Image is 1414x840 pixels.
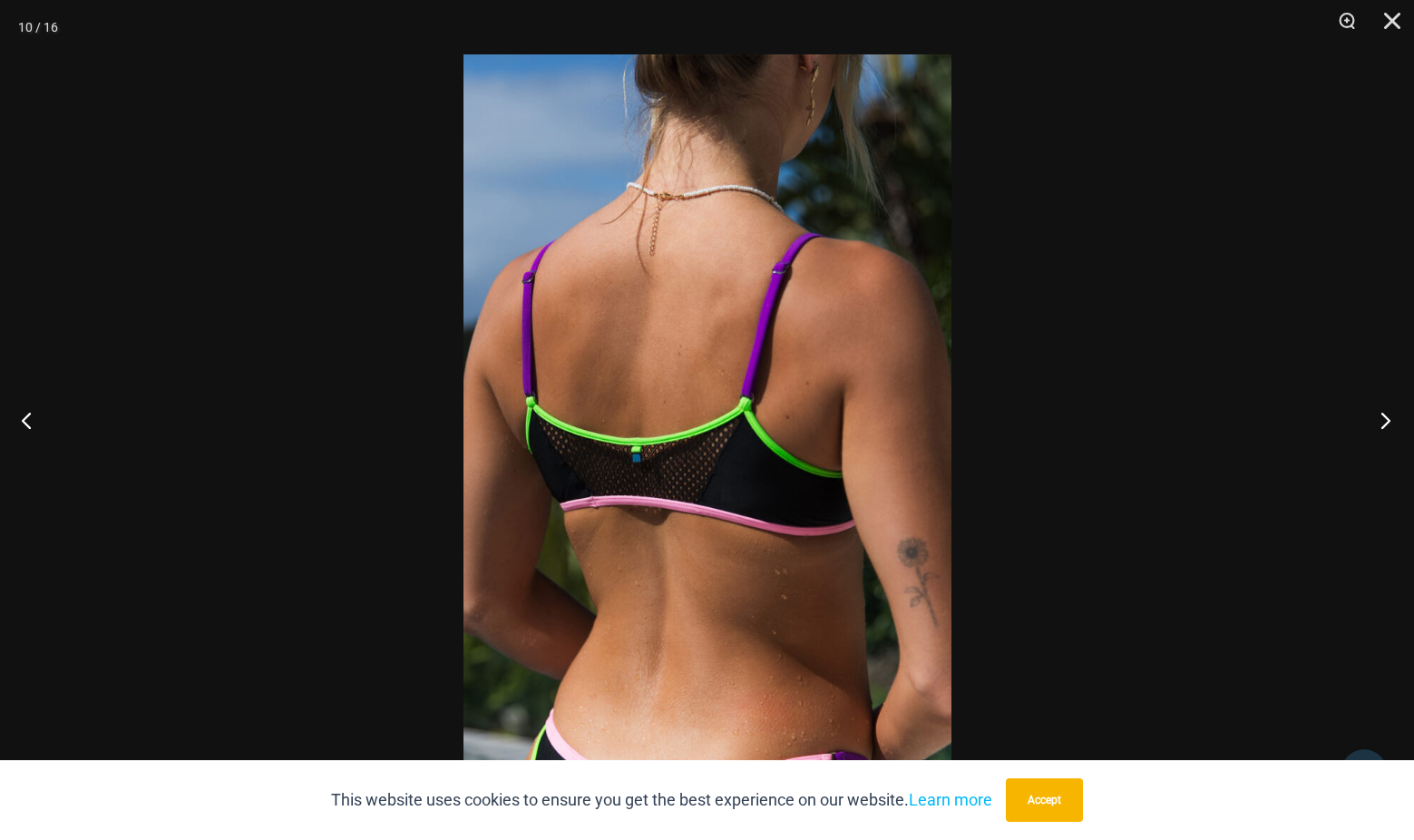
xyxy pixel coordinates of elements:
[1346,375,1414,465] button: Next
[331,786,992,814] p: This website uses cookies to ensure you get the best experience on our website.
[463,54,951,786] img: Reckless Neon Crush Black Neon 349 Crop Top 01
[909,790,992,809] a: Learn more
[1006,778,1083,822] button: Accept
[18,14,58,41] div: 10 / 16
